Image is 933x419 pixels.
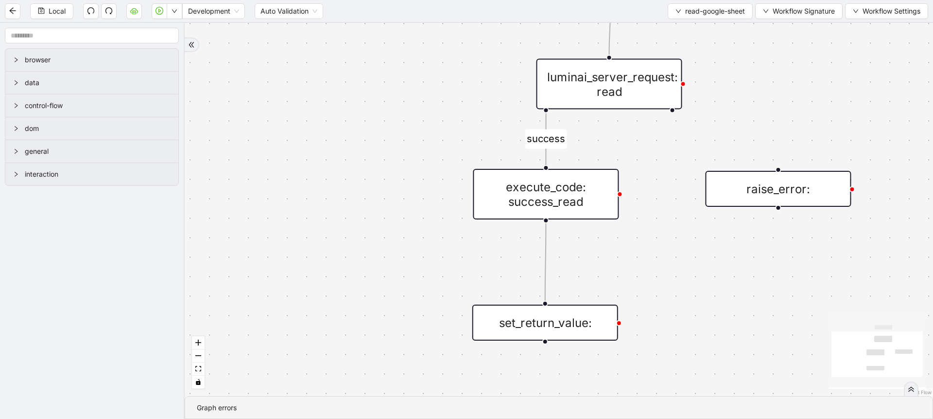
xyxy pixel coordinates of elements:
span: cloud-server [130,7,138,15]
div: raise_error:plus-circle [705,171,851,207]
div: Graph errors [197,402,921,413]
div: set_return_value: [472,305,618,341]
g: Edge from execute_code: success_read to set_return_value: [545,223,546,301]
button: saveLocal [30,3,73,19]
span: control-flow [25,100,171,111]
span: data [25,77,171,88]
span: browser [25,55,171,65]
span: right [13,148,19,154]
span: down [853,8,859,14]
button: downWorkflow Settings [845,3,928,19]
div: general [5,140,178,163]
span: general [25,146,171,157]
span: right [13,80,19,86]
span: plus-circle [660,124,685,148]
button: toggle interactivity [192,376,205,389]
button: down [167,3,182,19]
button: redo [101,3,117,19]
div: browser [5,49,178,71]
span: dom [25,123,171,134]
span: right [13,103,19,109]
span: Workflow Signature [773,6,835,17]
span: plus-circle [533,355,557,380]
span: down [763,8,769,14]
span: Workflow Settings [863,6,920,17]
span: interaction [25,169,171,180]
div: control-flow [5,94,178,117]
div: set_return_value:plus-circle [472,305,618,341]
div: luminai_server_request: readplus-circle [536,59,682,109]
span: redo [105,7,113,15]
span: arrow-left [9,7,17,15]
span: double-right [188,41,195,48]
button: zoom out [192,349,205,363]
div: dom [5,117,178,140]
span: down [675,8,681,14]
button: fit view [192,363,205,376]
div: execute_code: success_read [473,169,619,219]
button: arrow-left [5,3,20,19]
span: double-right [908,386,915,393]
a: React Flow attribution [906,389,932,395]
div: raise_error: [705,171,851,207]
span: Auto Validation [260,4,317,18]
span: right [13,57,19,63]
span: save [38,7,45,14]
span: right [13,171,19,177]
div: interaction [5,163,178,185]
button: cloud-server [126,3,142,19]
button: play-circle [152,3,167,19]
span: right [13,126,19,131]
span: down [172,8,177,14]
div: data [5,72,178,94]
span: read-google-sheet [685,6,745,17]
button: zoom in [192,336,205,349]
button: undo [83,3,99,19]
button: downWorkflow Signature [755,3,843,19]
span: undo [87,7,95,15]
g: Edge from trigger to luminai_server_request: read [609,9,611,55]
div: luminai_server_request: read [536,59,682,109]
span: Local [49,6,66,17]
button: downread-google-sheet [668,3,753,19]
span: play-circle [155,7,163,15]
span: Development [188,4,239,18]
g: Edge from luminai_server_request: read to execute_code: success_read [525,113,567,165]
span: plus-circle [766,221,790,246]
